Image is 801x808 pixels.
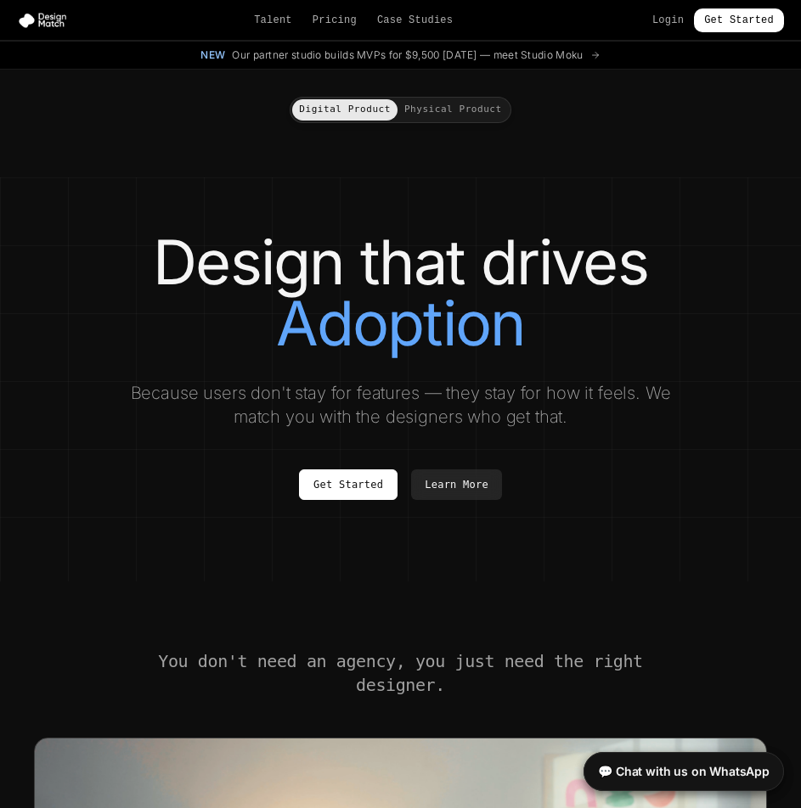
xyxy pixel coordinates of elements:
[156,649,646,697] h2: You don't need an agency, you just need the right designer.
[276,293,526,354] span: Adoption
[299,469,398,500] a: Get Started
[292,99,398,121] button: Digital Product
[200,48,225,62] span: New
[694,8,784,32] a: Get Started
[584,752,784,791] a: 💬 Chat with us on WhatsApp
[652,14,684,27] a: Login
[398,99,509,121] button: Physical Product
[17,12,75,29] img: Design Match
[377,14,453,27] a: Case Studies
[254,14,292,27] a: Talent
[116,381,686,429] p: Because users don't stay for features — they stay for how it feels. We match you with the designe...
[411,469,502,500] a: Learn More
[34,232,767,354] h1: Design that drives
[232,48,583,62] span: Our partner studio builds MVPs for $9,500 [DATE] — meet Studio Moku
[313,14,357,27] a: Pricing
